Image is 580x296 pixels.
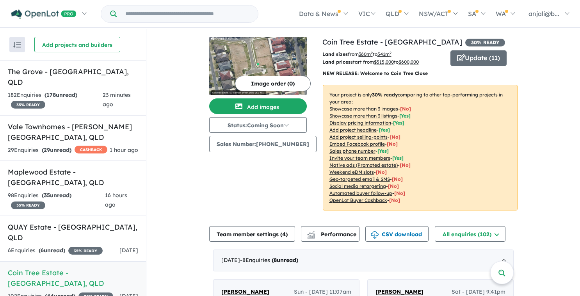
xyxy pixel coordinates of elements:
[8,191,105,210] div: 98 Enquir ies
[8,146,107,155] div: 29 Enquir ies
[394,59,419,65] span: to
[8,121,138,143] h5: Vale Townhomes - [PERSON_NAME][GEOGRAPHIC_DATA] , QLD
[301,226,359,242] button: Performance
[307,231,314,235] img: line-chart.svg
[105,192,127,208] span: 16 hours ago
[44,146,50,153] span: 29
[389,197,400,203] span: [No]
[375,288,423,295] span: [PERSON_NAME]
[379,127,390,133] span: [ Yes ]
[282,231,286,238] span: 4
[110,146,138,153] span: 1 hour ago
[209,136,317,152] button: Sales Number:[PHONE_NUMBER]
[8,167,138,188] h5: Maplewood Estate - [GEOGRAPHIC_DATA] , QLD
[377,51,391,57] u: 541 m
[240,257,298,264] span: - 8 Enquir ies
[322,51,348,57] b: Land sizes
[394,190,405,196] span: [No]
[329,148,375,154] u: Sales phone number
[322,50,445,58] p: from
[435,226,505,242] button: All enquiries (102)
[400,162,411,168] span: [No]
[322,59,350,65] b: Land prices
[365,226,429,242] button: CSV download
[213,250,514,271] div: [DATE]
[11,9,77,19] img: Openlot PRO Logo White
[44,91,77,98] strong: ( unread)
[329,120,391,126] u: Display pricing information
[329,141,385,147] u: Embed Facebook profile
[465,39,505,46] span: 30 % READY
[11,101,45,109] span: 35 % READY
[8,246,103,255] div: 6 Enquir ies
[209,37,307,95] img: Coin Tree Estate - Inala
[399,113,411,119] span: [ Yes ]
[322,37,462,46] a: Coin Tree Estate - [GEOGRAPHIC_DATA]
[387,141,398,147] span: [ No ]
[323,70,518,77] p: NEW RELEASE: Welcome to Coin Tree Close
[44,192,50,199] span: 35
[450,50,507,66] button: Update (11)
[392,176,403,182] span: [No]
[329,197,387,203] u: OpenLot Buyer Cashback
[8,267,138,289] h5: Coin Tree Estate - [GEOGRAPHIC_DATA] , QLD
[393,120,404,126] span: [ Yes ]
[68,247,103,255] span: 35 % READY
[399,59,419,65] u: $ 600,000
[390,134,400,140] span: [ No ]
[392,155,404,161] span: [ Yes ]
[323,85,518,210] p: Your project is only comparing to other top-performing projects in your area: - - - - - - - - - -...
[119,247,138,254] span: [DATE]
[235,76,311,91] button: Image order (0)
[209,98,307,114] button: Add images
[274,257,277,264] span: 8
[388,183,399,189] span: [No]
[371,231,379,239] img: download icon
[329,176,390,182] u: Geo-targeted email & SMS
[13,42,21,48] img: sort.svg
[359,51,373,57] u: 360 m
[371,51,373,55] sup: 2
[46,91,56,98] span: 178
[329,169,374,175] u: Weekend eDM slots
[329,106,398,112] u: Showcase more than 3 images
[118,5,256,22] input: Try estate name, suburb, builder or developer
[329,134,388,140] u: Add project selling-points
[41,247,44,254] span: 6
[322,58,445,66] p: start from
[209,226,295,242] button: Team member settings (4)
[209,117,307,133] button: Status:Coming Soon
[372,92,398,98] b: 30 % ready
[272,257,298,264] strong: ( unread)
[373,51,391,57] span: to
[308,231,356,238] span: Performance
[374,59,394,65] u: $ 515,000
[221,288,269,295] span: [PERSON_NAME]
[307,234,315,239] img: bar-chart.svg
[329,155,390,161] u: Invite your team members
[329,183,386,189] u: Social media retargeting
[390,51,391,55] sup: 2
[8,91,103,109] div: 182 Enquir ies
[8,66,138,87] h5: The Grove - [GEOGRAPHIC_DATA] , QLD
[329,127,377,133] u: Add project headline
[8,222,138,243] h5: QUAY Estate - [GEOGRAPHIC_DATA] , QLD
[75,146,107,153] span: CASHBACK
[42,146,71,153] strong: ( unread)
[329,162,398,168] u: Native ads (Promoted estate)
[400,106,411,112] span: [ No ]
[103,91,131,108] span: 23 minutes ago
[42,192,71,199] strong: ( unread)
[11,201,45,209] span: 35 % READY
[39,247,65,254] strong: ( unread)
[376,169,387,175] span: [No]
[329,113,397,119] u: Showcase more than 3 listings
[377,148,389,154] span: [ Yes ]
[528,10,559,18] span: anjali@b...
[34,37,120,52] button: Add projects and builders
[329,190,392,196] u: Automated buyer follow-up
